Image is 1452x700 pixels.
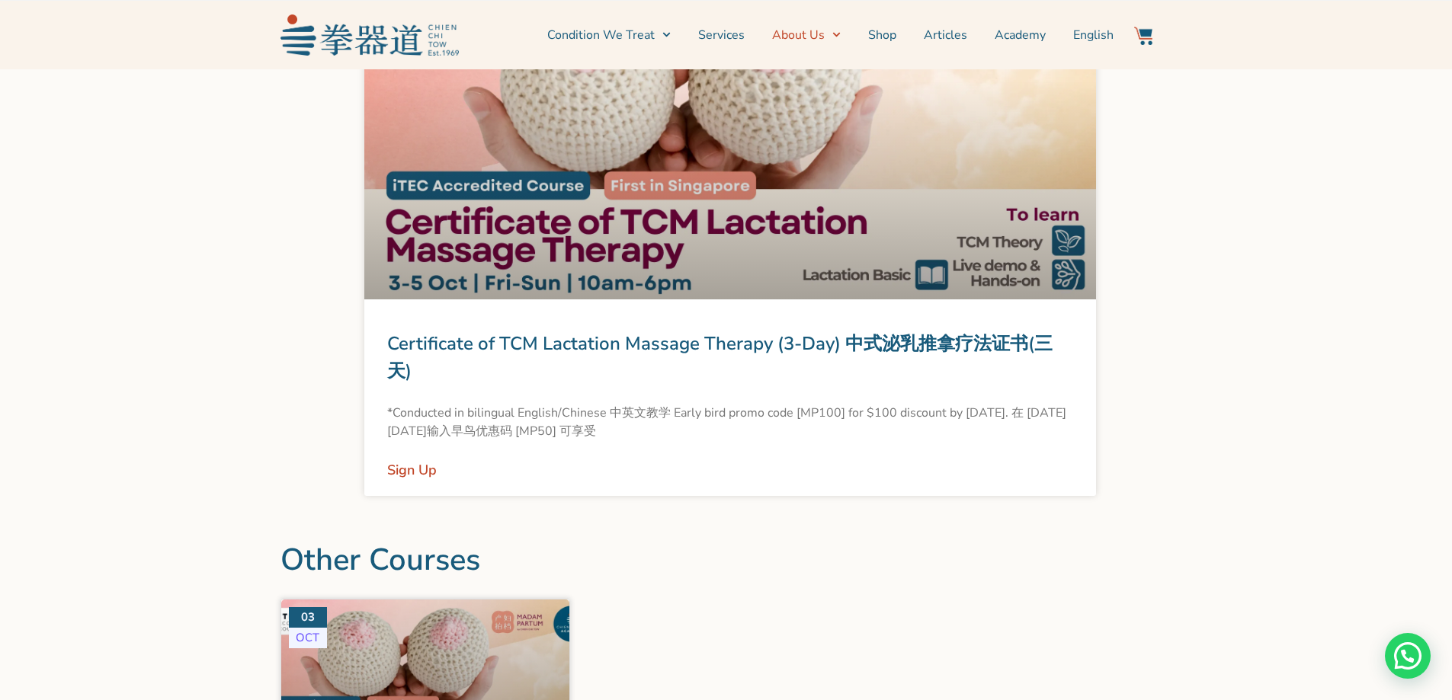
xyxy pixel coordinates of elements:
a: Shop [868,16,896,54]
a: Services [698,16,745,54]
h2: Other Courses [280,542,1172,578]
a: English [1073,16,1114,54]
a: Read more about Certificate of TCM Lactation Massage Therapy (3-Day) 中式泌乳推拿疗法证书(三天) [387,459,437,481]
a: Articles [924,16,967,54]
div: Oct [289,628,327,648]
p: *Conducted in bilingual English/Chinese 中英文教学 Early bird promo code [MP100] for $100 discount by ... [387,404,1073,440]
a: About Us [772,16,841,54]
img: Website Icon-03 [1134,27,1152,45]
nav: Menu [466,16,1114,54]
a: Condition We Treat [547,16,671,54]
span: English [1073,26,1114,44]
a: Academy [995,16,1046,54]
div: 03 [289,607,327,628]
a: Certificate of TCM Lactation Massage Therapy (3-Day) 中式泌乳推拿疗法证书(三天) [387,331,1053,383]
